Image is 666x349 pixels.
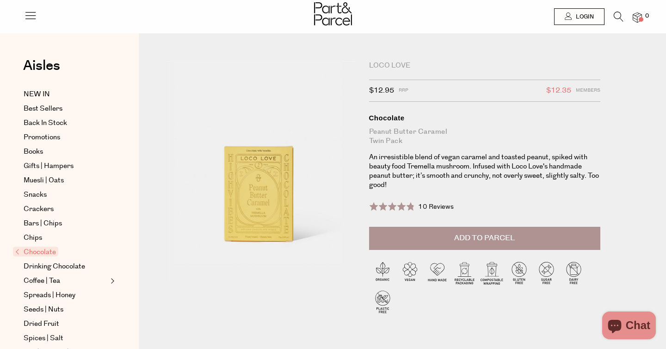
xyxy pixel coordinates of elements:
span: Seeds | Nuts [24,304,63,315]
span: 10 Reviews [418,202,454,212]
a: Aisles [23,59,60,82]
span: Crackers [24,204,54,215]
img: P_P-ICONS-Live_Bec_V11_Sugar_Free.svg [533,259,560,287]
span: Spices | Salt [24,333,63,344]
a: Gifts | Hampers [24,161,108,172]
span: Books [24,146,43,157]
button: Add to Parcel [369,227,600,250]
span: Aisles [23,56,60,76]
a: Promotions [24,132,108,143]
img: P_P-ICONS-Live_Bec_V11_Recyclable_Packaging.svg [451,259,478,287]
span: Muesli | Oats [24,175,64,186]
a: Crackers [24,204,108,215]
a: Snacks [24,189,108,200]
span: Snacks [24,189,47,200]
a: Back In Stock [24,118,108,129]
p: An irresistible blend of vegan caramel and toasted peanut, spiked with beauty food Tremella mushr... [369,153,600,190]
a: Drinking Chocolate [24,261,108,272]
a: Books [24,146,108,157]
inbox-online-store-chat: Shopify online store chat [599,312,659,342]
a: Best Sellers [24,103,108,114]
a: Bars | Chips [24,218,108,229]
span: Chocolate [13,247,58,256]
a: Chocolate [15,247,108,258]
div: Peanut Butter Caramel Twin Pack [369,127,600,146]
span: RRP [399,85,408,97]
div: Loco Love [369,61,600,70]
span: Coffee | Tea [24,275,60,287]
img: P_P-ICONS-Live_Bec_V11_Vegan.svg [396,259,424,287]
img: P_P-ICONS-Live_Bec_V11_Handmade.svg [424,259,451,287]
div: Chocolate [369,113,600,123]
span: Add to Parcel [454,233,515,243]
span: Back In Stock [24,118,67,129]
a: Login [554,8,604,25]
img: P_P-ICONS-Live_Bec_V11_Gluten_Free.svg [506,259,533,287]
a: Seeds | Nuts [24,304,108,315]
span: $12.35 [546,85,571,97]
a: NEW IN [24,89,108,100]
button: Expand/Collapse Coffee | Tea [108,275,115,287]
a: Muesli | Oats [24,175,108,186]
span: Gifts | Hampers [24,161,74,172]
a: Dried Fruit [24,318,108,330]
span: Chips [24,232,42,243]
span: Drinking Chocolate [24,261,85,272]
img: P_P-ICONS-Live_Bec_V11_Organic.svg [369,259,396,287]
a: Spreads | Honey [24,290,108,301]
span: Spreads | Honey [24,290,75,301]
img: P_P-ICONS-Live_Bec_V11_Compostable_Wrapping.svg [478,259,506,287]
a: 0 [633,12,642,22]
span: Login [573,13,594,21]
a: Spices | Salt [24,333,108,344]
img: P_P-ICONS-Live_Bec_V11_Plastic_Free.svg [369,288,396,315]
span: 0 [643,12,651,20]
span: Bars | Chips [24,218,62,229]
img: Chocolate [166,61,355,284]
img: Part&Parcel [314,2,352,25]
span: Promotions [24,132,60,143]
a: Coffee | Tea [24,275,108,287]
a: Chips [24,232,108,243]
span: $12.95 [369,85,394,97]
img: P_P-ICONS-Live_Bec_V11_Dairy_Free.svg [560,259,587,287]
span: NEW IN [24,89,50,100]
span: Dried Fruit [24,318,59,330]
span: Members [576,85,600,97]
span: Best Sellers [24,103,62,114]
